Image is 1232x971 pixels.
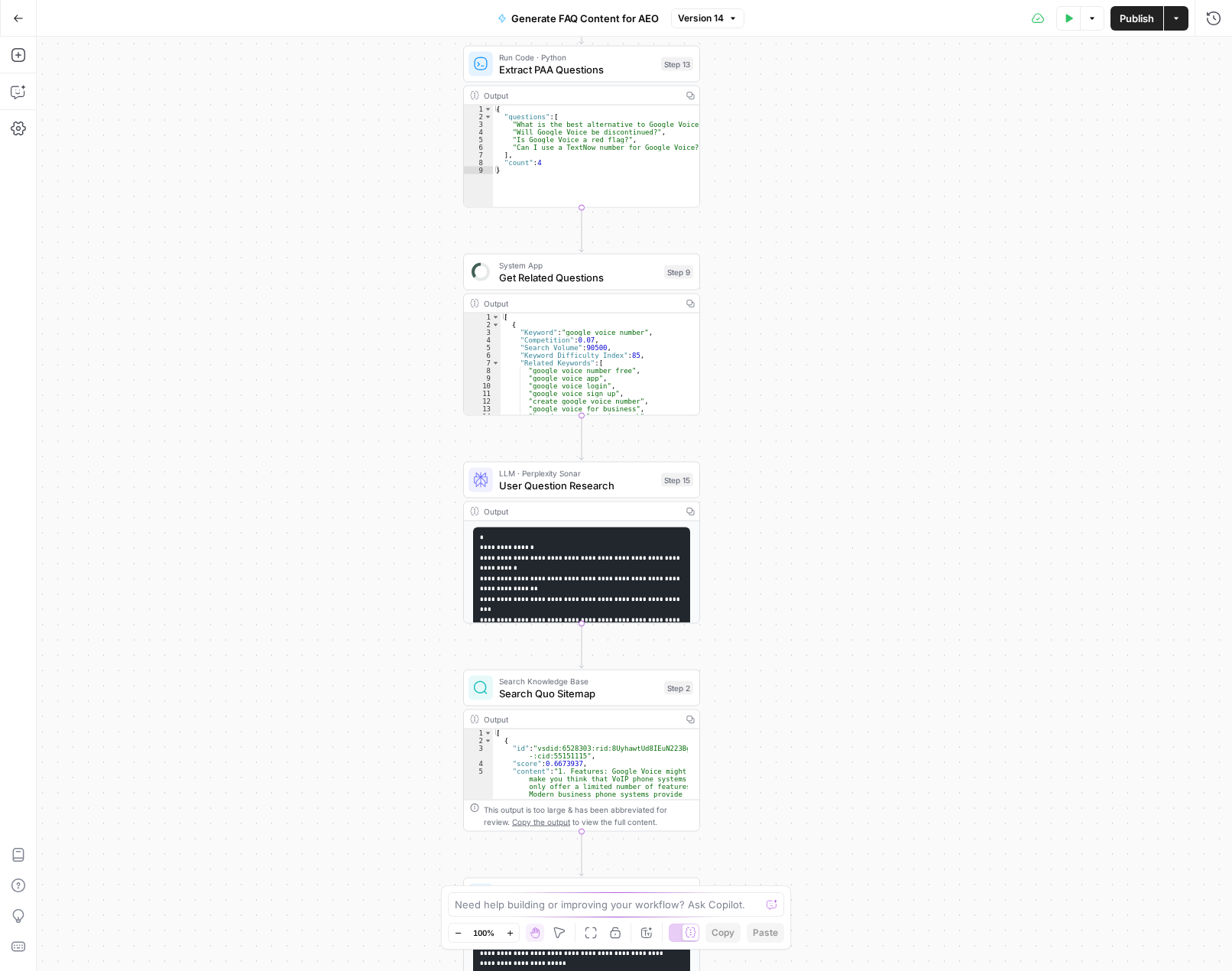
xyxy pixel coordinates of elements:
span: Toggle code folding, rows 1 through 7 [484,729,492,737]
div: Step 9 [664,265,693,279]
div: Output [484,89,676,102]
g: Edge from step_2 to step_3 [579,831,584,876]
span: Toggle code folding, rows 1 through 138 [491,313,500,321]
span: Search Quo Sitemap [499,686,658,701]
div: 1 [464,106,493,113]
div: 9 [464,167,493,174]
span: Paste [753,926,778,940]
div: 10 [464,382,501,390]
span: System App [499,259,658,271]
span: Generate FAQ Content for AEO [511,11,659,26]
div: 1 [464,729,493,737]
span: User Question Research [499,478,655,493]
div: 2 [464,321,501,329]
g: Edge from step_9 to step_15 [579,415,584,460]
span: LLM · Perplexity Sonar [499,467,655,479]
span: Run Code · Python [499,883,658,895]
div: 4 [464,128,493,136]
div: Search Knowledge BaseSearch Quo SitemapStep 2Output[ { "id":"vsdid:6528303:rid:8UyhawtUd8IEuN223B... [463,670,700,832]
div: 12 [464,398,501,405]
div: Step 15 [661,473,693,487]
span: Copy [712,926,734,940]
span: Toggle code folding, rows 2 through 6 [484,737,492,745]
span: Run Code · Python [499,51,655,63]
div: 5 [464,344,501,352]
div: Output [484,505,676,518]
div: 11 [464,390,501,398]
span: Publish [1120,11,1154,26]
div: 8 [464,159,493,167]
div: 3 [464,121,493,128]
div: 6 [464,144,493,151]
div: Step 2 [664,681,693,695]
div: 4 [464,336,501,344]
span: Toggle code folding, rows 2 through 7 [484,113,492,121]
button: Paste [747,923,784,943]
span: Toggle code folding, rows 1 through 9 [484,106,492,113]
button: Generate FAQ Content for AEO [488,6,668,31]
div: 5 [464,136,493,144]
span: Toggle code folding, rows 7 through 16 [491,359,500,367]
span: Extract PAA Questions [499,62,655,77]
div: 13 [464,405,501,413]
span: Search Knowledge Base [499,675,658,687]
button: Version 14 [671,8,744,28]
div: Output [484,297,676,310]
div: This output is too large & has been abbreviated for review. to view the full content. [484,804,693,828]
div: 9 [464,375,501,382]
div: 2 [464,113,493,121]
span: Get Related Questions [499,270,658,285]
div: Output [484,713,676,726]
div: 4 [464,760,493,768]
span: Version 14 [678,11,724,25]
div: 3 [464,329,501,336]
div: 1 [464,313,501,321]
div: 14 [464,413,501,421]
span: Copy the output [512,817,570,826]
div: 8 [464,367,501,375]
div: 7 [464,359,501,367]
div: 6 [464,352,501,359]
div: Run Code · PythonExtract PAA QuestionsStep 13Output{ "questions":[ "What is the best alternative ... [463,46,700,208]
div: System AppGet Related QuestionsStep 9Output[ { "Keyword":"google voice number", "Competition":0.0... [463,254,700,416]
g: Edge from step_15 to step_2 [579,623,584,668]
div: Step 13 [661,57,693,71]
g: Edge from step_13 to step_9 [579,207,584,252]
div: 7 [464,151,493,159]
button: Publish [1110,6,1163,31]
button: Copy [705,923,741,943]
span: 100% [473,927,494,939]
span: Toggle code folding, rows 2 through 18 [491,321,500,329]
div: 2 [464,737,493,745]
div: 3 [464,745,493,760]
